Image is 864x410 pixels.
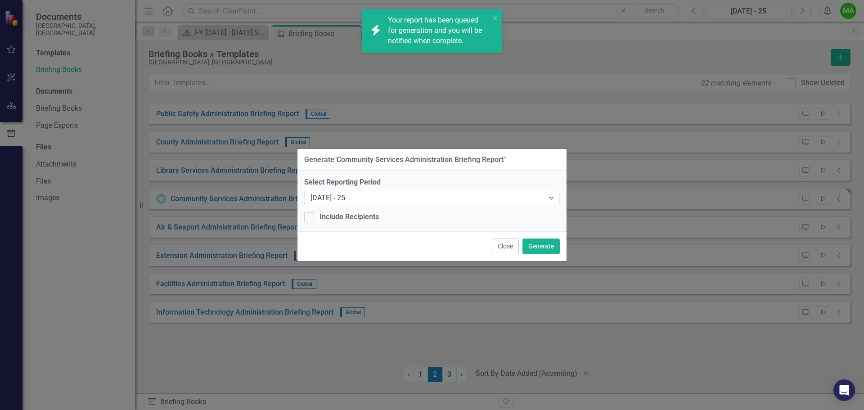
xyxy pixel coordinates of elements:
div: Generate " Community Services Administration Briefing Report " [304,156,506,164]
div: Open Intercom Messenger [833,379,855,401]
div: [DATE] - 25 [310,193,544,203]
div: Include Recipients [319,212,379,222]
button: close [492,13,499,23]
button: Generate [522,239,560,254]
div: Your report has been queued for generation and you will be notified when complete. [388,15,490,46]
label: Select Reporting Period [304,177,560,188]
button: Close [492,239,519,254]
